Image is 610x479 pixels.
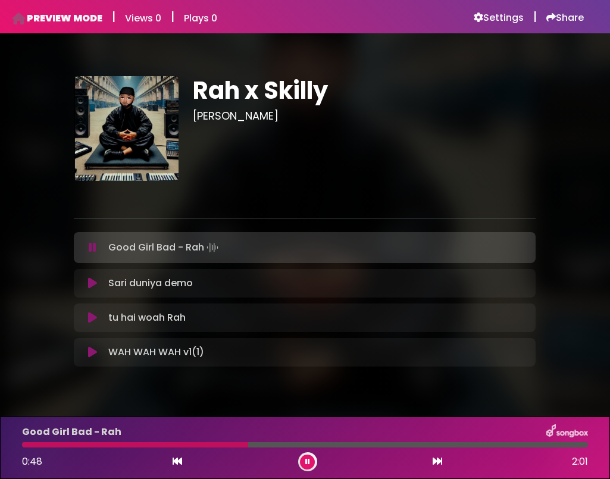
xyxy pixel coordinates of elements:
[193,109,536,123] h3: [PERSON_NAME]
[74,76,179,181] img: eH1wlhrjTzCZHtPldvEQ
[171,10,174,24] h5: |
[474,12,524,24] a: Settings
[112,10,115,24] h5: |
[108,276,193,290] p: Sari duniya demo
[184,12,217,24] h6: Plays 0
[108,311,186,325] p: tu hai woah Rah
[108,345,204,359] p: WAH WAH WAH v1(1)
[204,239,221,256] img: waveform4.gif
[533,10,537,24] h5: |
[546,12,584,24] a: Share
[27,12,102,24] h6: PREVIEW MODE
[108,239,221,256] p: Good Girl Bad - Rah
[125,12,161,24] h6: Views 0
[193,76,536,105] h1: Rah x Skilly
